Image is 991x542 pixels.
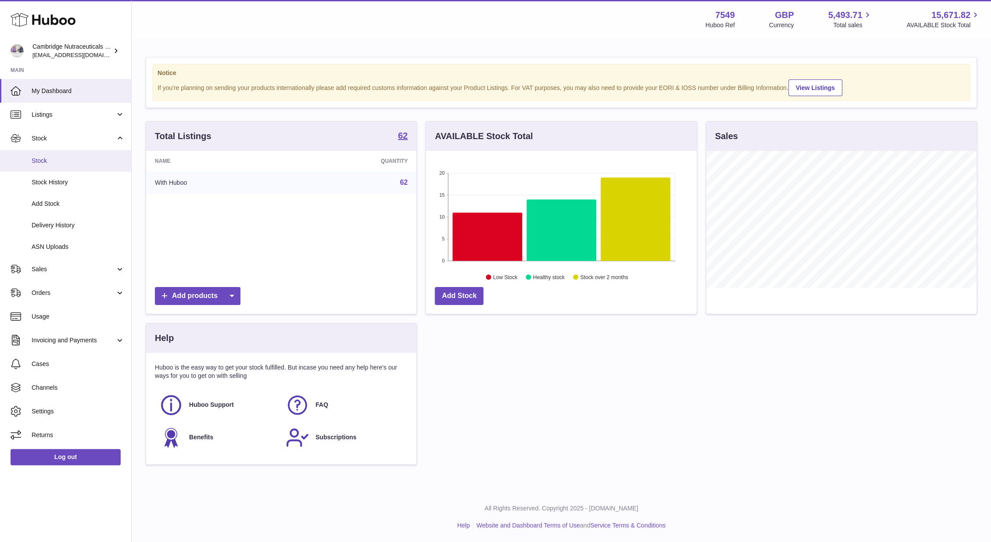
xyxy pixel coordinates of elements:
[32,289,115,297] span: Orders
[440,214,445,219] text: 10
[32,178,125,187] span: Stock History
[289,151,416,171] th: Quantity
[533,274,565,280] text: Healthy stock
[32,111,115,119] span: Listings
[32,336,115,345] span: Invoicing and Payments
[828,9,873,29] a: 5,493.71 Total sales
[32,51,129,58] span: [EMAIL_ADDRESS][DOMAIN_NAME]
[286,393,403,417] a: FAQ
[32,134,115,143] span: Stock
[157,78,965,96] div: If you're planning on sending your products internationally please add required customs informati...
[906,9,980,29] a: 15,671.82 AVAILABLE Stock Total
[32,221,125,230] span: Delivery History
[11,44,24,57] img: qvc@camnutra.com
[476,522,580,529] a: Website and Dashboard Terms of Use
[11,449,121,465] a: Log out
[442,236,445,241] text: 5
[155,130,211,142] h3: Total Listings
[442,258,445,263] text: 0
[398,131,408,140] strong: 62
[473,521,665,530] li: and
[715,130,738,142] h3: Sales
[493,274,518,280] text: Low Stock
[32,265,115,273] span: Sales
[440,192,445,197] text: 15
[457,522,470,529] a: Help
[155,363,408,380] p: Huboo is the easy way to get your stock fulfilled. But incase you need any help here's our ways f...
[931,9,970,21] span: 15,671.82
[146,151,289,171] th: Name
[32,43,111,59] div: Cambridge Nutraceuticals Ltd
[440,170,445,176] text: 20
[32,312,125,321] span: Usage
[769,21,794,29] div: Currency
[400,179,408,186] a: 62
[159,393,277,417] a: Huboo Support
[32,157,125,165] span: Stock
[828,9,862,21] span: 5,493.71
[580,274,628,280] text: Stock over 2 months
[32,431,125,439] span: Returns
[155,287,240,305] a: Add products
[139,504,984,513] p: All Rights Reserved. Copyright 2025 - [DOMAIN_NAME]
[315,433,356,441] span: Subscriptions
[146,171,289,194] td: With Huboo
[32,407,125,416] span: Settings
[32,200,125,208] span: Add Stock
[833,21,872,29] span: Total sales
[435,287,483,305] a: Add Stock
[775,9,794,21] strong: GBP
[157,69,965,77] strong: Notice
[32,87,125,95] span: My Dashboard
[315,401,328,409] span: FAQ
[435,130,533,142] h3: AVAILABLE Stock Total
[398,131,408,142] a: 62
[159,426,277,449] a: Benefits
[590,522,665,529] a: Service Terms & Conditions
[715,9,735,21] strong: 7549
[189,433,213,441] span: Benefits
[189,401,234,409] span: Huboo Support
[155,332,174,344] h3: Help
[32,360,125,368] span: Cases
[32,384,125,392] span: Channels
[788,79,842,96] a: View Listings
[906,21,980,29] span: AVAILABLE Stock Total
[705,21,735,29] div: Huboo Ref
[286,426,403,449] a: Subscriptions
[32,243,125,251] span: ASN Uploads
